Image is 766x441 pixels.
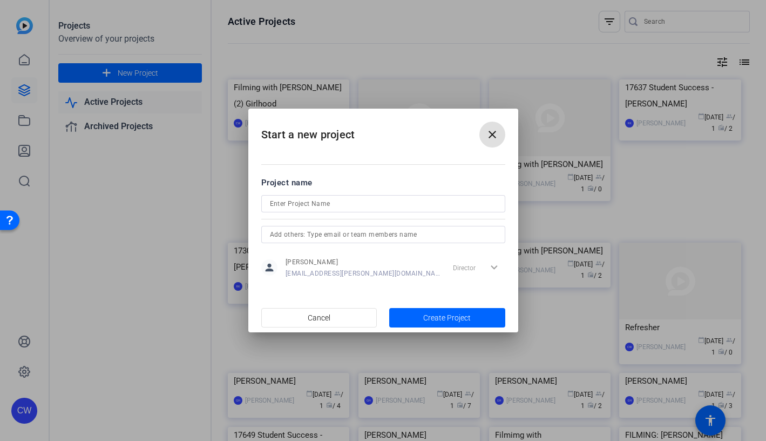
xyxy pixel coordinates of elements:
[486,128,499,141] mat-icon: close
[286,269,440,278] span: [EMAIL_ADDRESS][PERSON_NAME][DOMAIN_NAME]
[423,312,471,324] span: Create Project
[286,258,440,266] span: [PERSON_NAME]
[261,259,277,276] mat-icon: person
[308,308,330,328] span: Cancel
[261,308,377,328] button: Cancel
[248,109,518,152] h2: Start a new project
[270,197,497,210] input: Enter Project Name
[389,308,505,328] button: Create Project
[270,228,497,241] input: Add others: Type email or team members name
[261,177,505,189] div: Project name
